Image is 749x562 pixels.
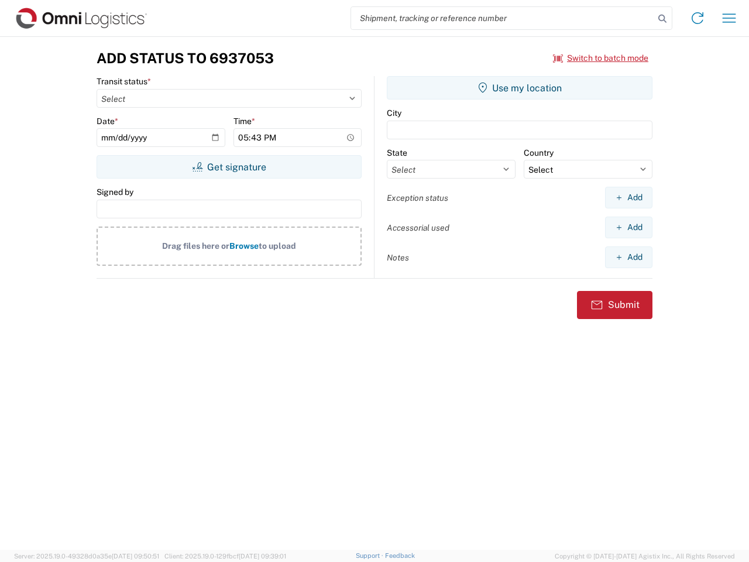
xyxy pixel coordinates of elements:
[387,148,407,158] label: State
[555,551,735,561] span: Copyright © [DATE]-[DATE] Agistix Inc., All Rights Reserved
[387,108,401,118] label: City
[605,187,652,208] button: Add
[387,76,652,100] button: Use my location
[229,241,259,251] span: Browse
[356,552,385,559] a: Support
[351,7,654,29] input: Shipment, tracking or reference number
[387,193,448,203] label: Exception status
[385,552,415,559] a: Feedback
[239,553,286,560] span: [DATE] 09:39:01
[97,76,151,87] label: Transit status
[605,217,652,238] button: Add
[97,187,133,197] label: Signed by
[164,553,286,560] span: Client: 2025.19.0-129fbcf
[97,155,362,179] button: Get signature
[162,241,229,251] span: Drag files here or
[14,553,159,560] span: Server: 2025.19.0-49328d0a35e
[553,49,648,68] button: Switch to batch mode
[605,246,652,268] button: Add
[97,116,118,126] label: Date
[387,252,409,263] label: Notes
[577,291,652,319] button: Submit
[233,116,255,126] label: Time
[387,222,449,233] label: Accessorial used
[97,50,274,67] h3: Add Status to 6937053
[524,148,554,158] label: Country
[112,553,159,560] span: [DATE] 09:50:51
[259,241,296,251] span: to upload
